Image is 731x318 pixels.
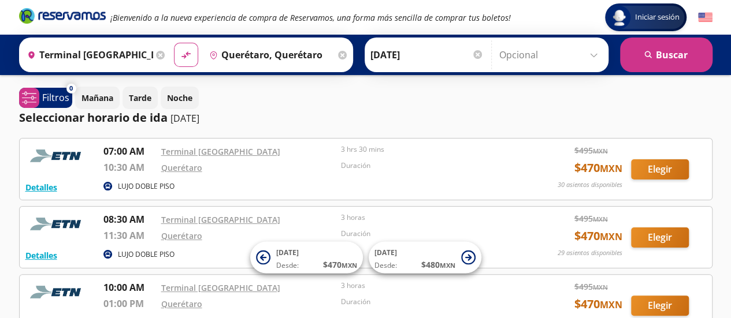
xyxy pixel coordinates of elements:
span: Iniciar sesión [630,12,684,23]
a: Terminal [GEOGRAPHIC_DATA] [161,214,280,225]
span: Desde: [276,260,299,271]
small: MXN [593,215,608,223]
small: MXN [593,283,608,291]
p: Mañana [81,92,113,104]
button: Elegir [631,227,689,248]
button: 0Filtros [19,88,72,108]
em: ¡Bienvenido a la nueva experiencia de compra de Reservamos, una forma más sencilla de comprar tus... [110,12,511,23]
p: [DATE] [170,111,199,125]
button: Elegir [631,295,689,316]
span: 0 [69,84,73,93]
button: Buscar [620,38,713,72]
span: [DATE] [276,248,299,257]
p: 10:30 AM [103,160,155,174]
a: Querétaro [161,162,202,173]
p: 11:30 AM [103,229,155,242]
button: Elegir [631,159,689,179]
p: 01:00 PM [103,297,155,310]
a: Terminal [GEOGRAPHIC_DATA] [161,146,280,157]
small: MXN [440,261,455,270]
input: Buscar Destino [205,40,335,69]
p: Seleccionar horario de ida [19,109,168,126]
p: Duración [341,229,515,239]
p: Tarde [129,92,151,104]
i: Brand Logo [19,7,106,24]
small: MXN [600,298,622,311]
p: LUJO DOBLE PISO [118,181,175,192]
button: Detalles [25,181,57,193]
p: Duración [341,297,515,307]
span: $ 470 [574,295,622,313]
span: $ 495 [574,212,608,225]
a: Querétaro [161,298,202,309]
small: MXN [593,147,608,155]
button: [DATE]Desde:$470MXN [250,242,363,274]
img: RESERVAMOS [25,280,89,304]
small: MXN [600,230,622,243]
button: Tarde [123,87,158,109]
p: 10:00 AM [103,280,155,294]
span: [DATE] [374,248,397,257]
img: RESERVAMOS [25,212,89,235]
a: Brand Logo [19,7,106,28]
span: $ 495 [574,280,608,293]
input: Opcional [499,40,603,69]
p: 29 asientos disponibles [558,248,622,258]
p: Duración [341,160,515,171]
p: 30 asientos disponibles [558,180,622,190]
input: Buscar Origen [23,40,153,69]
p: LUJO DOBLE PISO [118,249,175,260]
button: [DATE]Desde:$480MXN [369,242,481,274]
small: MXN [342,261,357,270]
button: English [698,10,713,25]
span: $ 470 [574,159,622,177]
p: 07:00 AM [103,144,155,158]
span: Desde: [374,260,397,271]
span: $ 470 [323,259,357,271]
p: 3 hrs 30 mins [341,144,515,155]
small: MXN [600,162,622,175]
p: Noche [167,92,192,104]
img: RESERVAMOS [25,144,89,167]
p: Filtros [42,91,69,104]
span: $ 470 [574,227,622,245]
a: Querétaro [161,230,202,241]
span: $ 495 [574,144,608,156]
p: 3 horas [341,212,515,223]
a: Terminal [GEOGRAPHIC_DATA] [161,282,280,293]
button: Mañana [75,87,120,109]
span: $ 480 [421,259,455,271]
p: 08:30 AM [103,212,155,226]
p: 3 horas [341,280,515,291]
button: Noche [161,87,199,109]
button: Detalles [25,249,57,261]
input: Elegir Fecha [370,40,484,69]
